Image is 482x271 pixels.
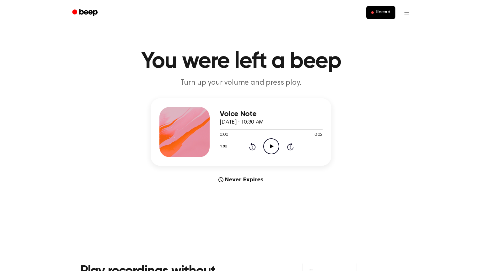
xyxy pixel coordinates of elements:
div: Never Expires [151,176,331,183]
a: Beep [68,7,103,19]
button: 1.0x [220,141,229,152]
span: 0:00 [220,132,228,138]
p: Turn up your volume and press play. [120,78,361,88]
h1: You were left a beep [80,50,402,73]
span: 0:02 [314,132,323,138]
button: Open menu [399,5,414,20]
button: Record [366,6,395,19]
h3: Voice Note [220,110,323,118]
span: [DATE] · 10:30 AM [220,120,264,125]
span: Record [376,10,390,15]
